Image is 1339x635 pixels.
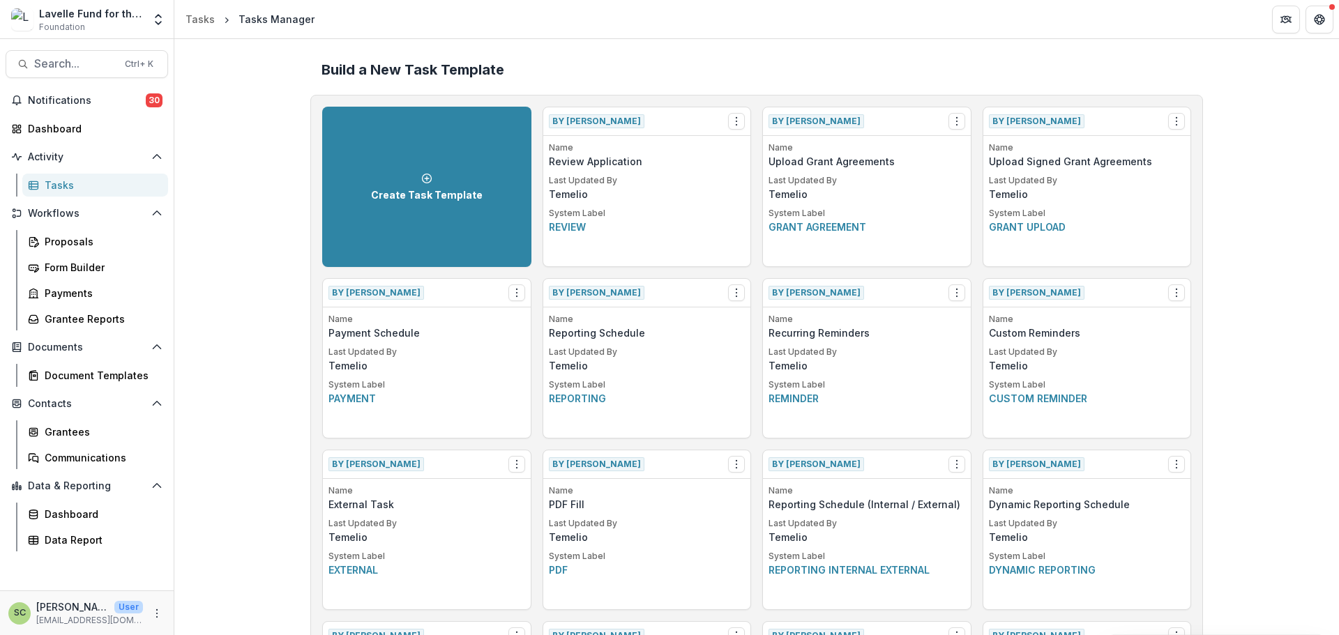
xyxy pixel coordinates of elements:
span: Search... [34,57,116,70]
p: Grant upload [989,220,1186,234]
p: [PERSON_NAME] [36,599,109,614]
p: Reporting Schedule [549,326,746,340]
p: Name [549,313,746,326]
p: Grant agreement [769,220,965,234]
span: By [PERSON_NAME] [989,286,1084,300]
p: Custom Reminders [989,326,1186,340]
p: System Label [549,207,746,220]
p: Last Updated By [769,174,965,187]
span: Notifications [28,95,146,107]
p: [EMAIL_ADDRESS][DOMAIN_NAME] [36,614,143,627]
p: Last Updated By [328,346,525,358]
div: Document Templates [45,368,157,383]
p: Name [989,141,1186,154]
button: Open Documents [6,336,168,358]
p: Upload Grant Agreements [769,154,965,169]
p: Name [328,484,525,497]
nav: breadcrumb [180,9,320,29]
div: Dashboard [28,121,157,136]
a: Data Report [22,528,168,551]
span: By [PERSON_NAME] [549,114,644,128]
span: By [PERSON_NAME] [769,457,864,471]
p: System Label [549,550,746,563]
button: Search... [6,50,168,78]
p: Reporting Schedule (Internal / External) [769,497,965,512]
p: Temelio [549,530,746,544]
div: Lavelle Fund for the Blind [39,6,143,21]
span: Documents [28,342,146,353]
div: Tasks [45,178,157,192]
span: Activity [28,151,146,163]
div: Sandra Ching [14,609,26,618]
div: Grantee Reports [45,312,157,326]
a: Proposals [22,230,168,253]
p: Payment Schedule [328,326,525,340]
p: Temelio [549,358,746,373]
p: Reporting internal external [769,563,965,577]
p: System Label [989,378,1186,391]
span: By [PERSON_NAME] [328,457,424,471]
p: Review [549,220,746,234]
p: Temelio [328,358,525,373]
button: Options [728,113,745,130]
p: Temelio [769,358,965,373]
a: Tasks [180,9,220,29]
button: Open Workflows [6,202,168,224]
a: Communications [22,446,168,469]
p: PDF Fill [549,497,746,512]
span: Data & Reporting [28,480,146,492]
p: Name [549,141,746,154]
div: Form Builder [45,260,157,275]
p: System Label [328,378,525,391]
button: Options [728,456,745,473]
p: Last Updated By [989,517,1186,530]
p: System Label [989,207,1186,220]
a: Document Templates [22,364,168,387]
p: System Label [769,378,965,391]
p: Last Updated By [989,346,1186,358]
a: Dashboard [6,117,168,140]
p: Recurring Reminders [769,326,965,340]
p: Name [989,484,1186,497]
p: Create Task Template [371,190,483,201]
button: Open Contacts [6,392,168,415]
div: Tasks Manager [239,12,315,26]
p: Name [769,141,965,154]
p: External Task [328,497,525,512]
button: Partners [1272,6,1300,33]
p: Reporting [549,391,746,406]
p: Name [549,484,746,497]
span: By [PERSON_NAME] [549,457,644,471]
img: Lavelle Fund for the Blind [11,8,33,31]
p: System Label [328,550,525,563]
p: Name [989,313,1186,326]
div: Tasks [186,12,215,26]
p: Temelio [989,530,1186,544]
p: Custom reminder [989,391,1186,406]
p: System Label [769,207,965,220]
p: External [328,563,525,577]
p: Upload Signed Grant Agreements [989,154,1186,169]
span: By [PERSON_NAME] [769,114,864,128]
span: By [PERSON_NAME] [769,286,864,300]
p: Last Updated By [989,174,1186,187]
p: System Label [549,378,746,391]
button: Open Activity [6,146,168,168]
p: Temelio [769,530,965,544]
a: Tasks [22,174,168,197]
button: Open Data & Reporting [6,475,168,497]
div: Grantees [45,424,157,439]
p: Temelio [549,187,746,201]
p: Last Updated By [769,346,965,358]
button: Options [728,284,745,301]
p: Last Updated By [328,517,525,530]
button: Notifications30 [6,89,168,112]
a: Dashboard [22,503,168,526]
p: Review Application [549,154,746,169]
p: Dynamic Reporting Schedule [989,497,1186,512]
a: Payments [22,282,168,305]
p: Pdf [549,563,746,577]
span: Foundation [39,21,85,33]
a: Create Task Template [322,107,531,267]
p: Last Updated By [549,174,746,187]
